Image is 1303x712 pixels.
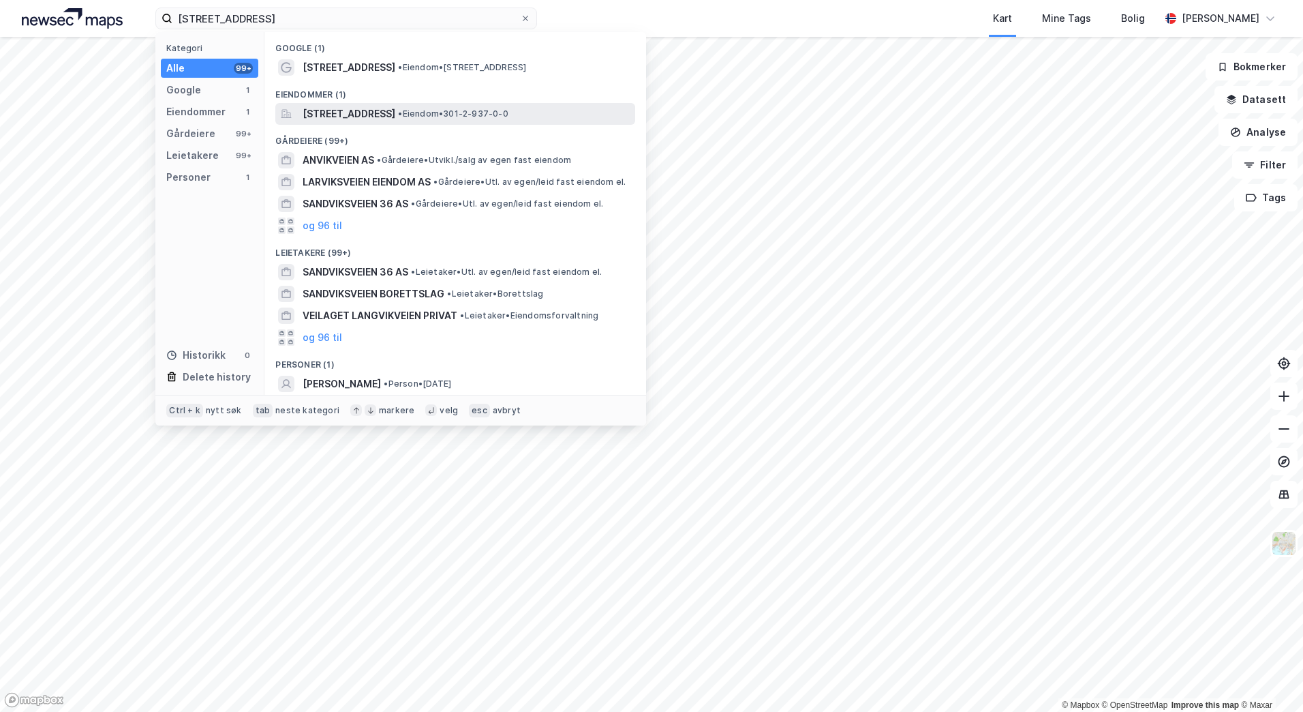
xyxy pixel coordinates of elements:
[166,169,211,186] div: Personer
[234,128,253,139] div: 99+
[303,308,457,324] span: VEILAGET LANGVIKVEIEN PRIVAT
[183,369,251,385] div: Delete history
[303,286,444,302] span: SANDVIKSVEIEN BORETTSLAG
[206,405,242,416] div: nytt søk
[993,10,1012,27] div: Kart
[433,177,626,188] span: Gårdeiere • Utl. av egen/leid fast eiendom el.
[264,237,646,261] div: Leietakere (99+)
[1235,647,1303,712] div: Kontrollprogram for chat
[264,78,646,103] div: Eiendommer (1)
[234,150,253,161] div: 99+
[264,32,646,57] div: Google (1)
[460,310,464,321] span: •
[242,85,253,95] div: 1
[377,155,571,166] span: Gårdeiere • Utvikl./salg av egen fast eiendom
[1235,647,1303,712] iframe: Chat Widget
[1218,119,1298,146] button: Analyse
[411,267,415,277] span: •
[166,147,219,164] div: Leietakere
[398,62,526,73] span: Eiendom • [STREET_ADDRESS]
[411,198,415,209] span: •
[303,218,342,234] button: og 96 til
[1121,10,1145,27] div: Bolig
[398,62,402,72] span: •
[447,288,543,299] span: Leietaker • Borettslag
[253,404,273,417] div: tab
[1271,531,1297,557] img: Z
[242,106,253,117] div: 1
[1042,10,1091,27] div: Mine Tags
[1206,53,1298,80] button: Bokmerker
[433,177,438,187] span: •
[242,350,253,361] div: 0
[166,104,226,120] div: Eiendommer
[379,405,414,416] div: markere
[303,329,342,346] button: og 96 til
[377,155,381,165] span: •
[303,174,431,190] span: LARVIKSVEIEN EIENDOM AS
[469,404,490,417] div: esc
[1062,700,1099,710] a: Mapbox
[1171,700,1239,710] a: Improve this map
[234,63,253,74] div: 99+
[275,405,339,416] div: neste kategori
[411,267,602,278] span: Leietaker • Utl. av egen/leid fast eiendom el.
[242,172,253,183] div: 1
[1232,151,1298,179] button: Filter
[166,43,258,53] div: Kategori
[1214,86,1298,113] button: Datasett
[22,8,123,29] img: logo.a4113a55bc3d86da70a041830d287a7e.svg
[447,288,451,299] span: •
[303,376,381,392] span: [PERSON_NAME]
[4,692,64,708] a: Mapbox homepage
[303,59,395,76] span: [STREET_ADDRESS]
[166,347,226,364] div: Historikk
[303,264,408,280] span: SANDVIKSVEIEN 36 AS
[411,198,603,209] span: Gårdeiere • Utl. av egen/leid fast eiendom el.
[398,108,508,119] span: Eiendom • 301-2-937-0-0
[440,405,458,416] div: velg
[303,106,395,122] span: [STREET_ADDRESS]
[303,196,408,212] span: SANDVIKSVEIEN 36 AS
[166,82,201,98] div: Google
[384,379,388,389] span: •
[1182,10,1259,27] div: [PERSON_NAME]
[398,108,402,119] span: •
[172,8,520,29] input: Søk på adresse, matrikkel, gårdeiere, leietakere eller personer
[264,348,646,373] div: Personer (1)
[1234,184,1298,211] button: Tags
[1102,700,1168,710] a: OpenStreetMap
[493,405,521,416] div: avbryt
[264,125,646,149] div: Gårdeiere (99+)
[460,310,598,321] span: Leietaker • Eiendomsforvaltning
[166,404,203,417] div: Ctrl + k
[384,379,451,389] span: Person • [DATE]
[166,125,215,142] div: Gårdeiere
[303,152,374,168] span: ANVIKVEIEN AS
[166,60,185,76] div: Alle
